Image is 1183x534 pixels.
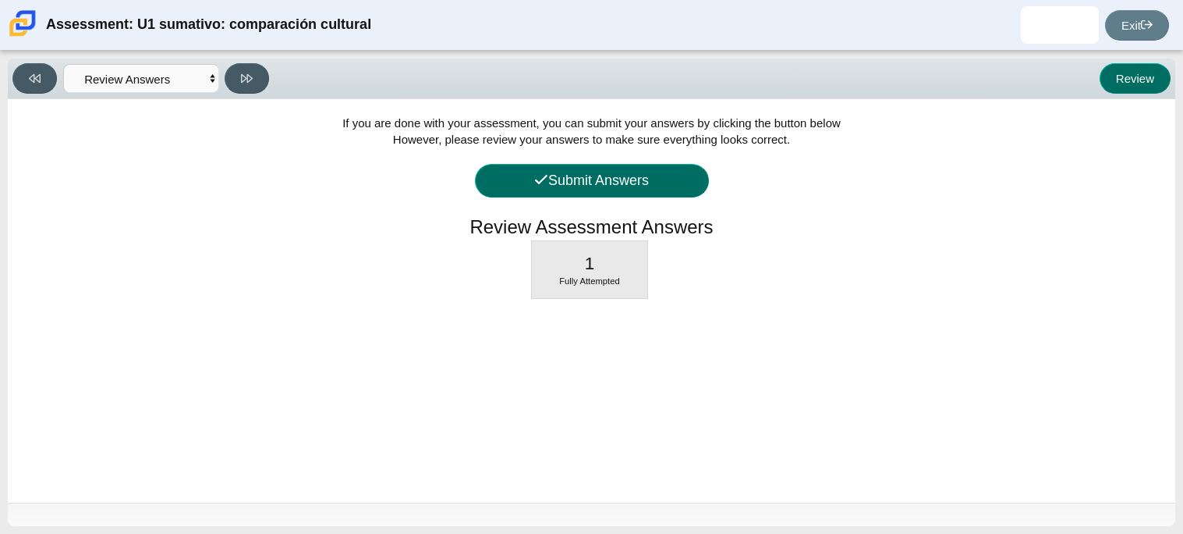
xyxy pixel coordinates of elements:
[6,7,39,40] img: Carmen School of Science & Technology
[1100,63,1171,94] button: Review
[469,214,713,240] h1: Review Assessment Answers
[585,254,595,273] span: 1
[1047,12,1072,37] img: sara.cruzgarcia.f9GkQP
[6,29,39,42] a: Carmen School of Science & Technology
[1105,10,1169,41] a: Exit
[46,6,371,44] div: Assessment: U1 sumativo: comparación cultural
[342,116,841,146] span: If you are done with your assessment, you can submit your answers by clicking the button below Ho...
[559,276,620,286] span: Fully Attempted
[475,164,709,198] button: Submit Answers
